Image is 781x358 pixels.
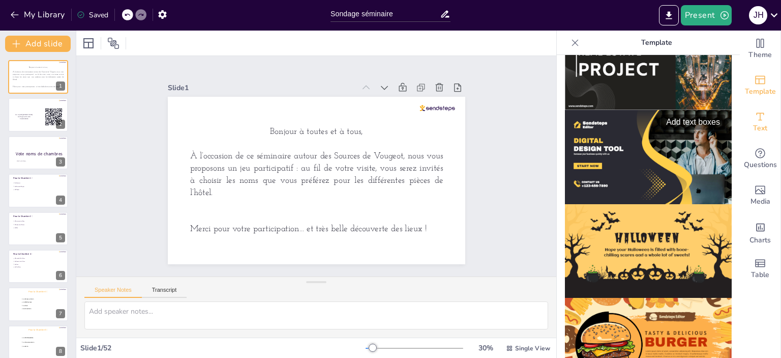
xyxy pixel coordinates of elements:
span: L'Oraison des Roses [15,224,43,225]
button: Speaker Notes [84,287,142,298]
span: Le Baiser du Zéphyr [15,186,43,187]
div: J H [749,6,767,24]
button: My Library [8,7,69,23]
span: Vote noms de chambres [16,151,62,157]
div: 5 [56,233,65,242]
button: Present [681,5,732,25]
div: Add ready made slides [740,67,780,104]
span: Go to [URL][DOMAIN_NAME] and login with code: Free94303656 [15,114,33,119]
span: Merci pour votre participation… et très belle découverte des lieux ! [13,86,61,88]
span: Single View [515,344,550,352]
div: 7 [8,287,68,321]
button: Transcript [142,287,187,298]
div: Slide 1 [168,83,355,93]
div: 8 [56,347,65,356]
div: Add a table [740,251,780,287]
div: 30 % [473,343,498,353]
div: 1 [8,60,68,94]
span: L'Envol du Petit Mars [15,258,43,259]
span: La Danse du Murin [23,298,50,300]
span: La Parade du Héron [23,341,50,343]
div: Add charts and graphs [740,214,780,251]
span: Pour la Chambre 2 : [13,214,32,217]
div: Add images, graphics, shapes or video [740,177,780,214]
div: Layout [80,35,97,51]
div: 2 [8,98,68,131]
span: Charts [749,235,771,246]
div: 3 [8,136,68,170]
span: Le Petit Belvédère [23,337,50,338]
span: Bonjour à toutes et à tous, [270,127,363,136]
span: Pour la Chambre 5 : [28,328,47,331]
div: 6 [56,271,65,280]
img: thumb-13.png [565,204,732,298]
span: Media [750,196,770,207]
span: Le Petit Mars [15,266,43,268]
span: La Grive [15,264,43,265]
div: 1 [56,81,65,91]
img: thumb-11.png [565,16,732,110]
div: 6 [8,250,68,283]
span: Pour la Chambre 4 : [28,290,47,293]
img: thumb-12.png [565,110,732,204]
span: Le Zéphyr [15,189,43,190]
span: Merci pour votre participation… et très belle découverte des lieux ! [190,225,426,233]
div: 5 [8,212,68,245]
div: Add text boxes [740,104,780,141]
div: Get real-time input from your audience [740,141,780,177]
span: La Bise [15,227,43,229]
span: Table [751,269,769,281]
span: À l’occasion de ce séminaire autour des Sources de Vougeot, nous vous proposons un jeu participat... [13,71,64,80]
span: L'Etreinte de la Bise [15,220,43,222]
span: Position [107,37,119,49]
span: Click to add body [17,160,26,161]
span: Saint-Germain [23,308,50,310]
button: Export to PowerPoint [659,5,679,25]
input: Insert title [331,7,440,21]
span: Pour la Chambre 3 : [13,253,32,256]
div: 2 [56,120,65,129]
span: Le Héron [23,345,50,347]
div: Add text boxes [661,115,725,130]
div: 4 [8,174,68,207]
span: Text [753,123,767,134]
div: 7 [56,309,65,318]
div: Slide 1 / 52 [80,343,366,353]
span: Theme [748,49,772,61]
span: Questions [744,159,777,171]
span: La Sonate de la Grive [15,261,43,262]
div: 4 [56,196,65,205]
span: Template [745,86,776,97]
span: À l’occasion de ce séminaire autour des Sources de Vougeot, nous vous proposons un jeu participat... [190,152,442,197]
span: Bonjour à toutes et à tous, [29,66,48,68]
span: Le Bienheureux [23,301,50,303]
button: J H [749,5,767,25]
button: Add slide [5,36,71,52]
span: Le Murin [23,305,50,307]
div: Change the overall theme [740,31,780,67]
span: En Catimini [15,182,43,184]
span: Pour la Chambre 1 : [13,177,32,180]
div: 3 [56,157,65,167]
p: Template [583,31,730,55]
div: Saved [77,10,108,20]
